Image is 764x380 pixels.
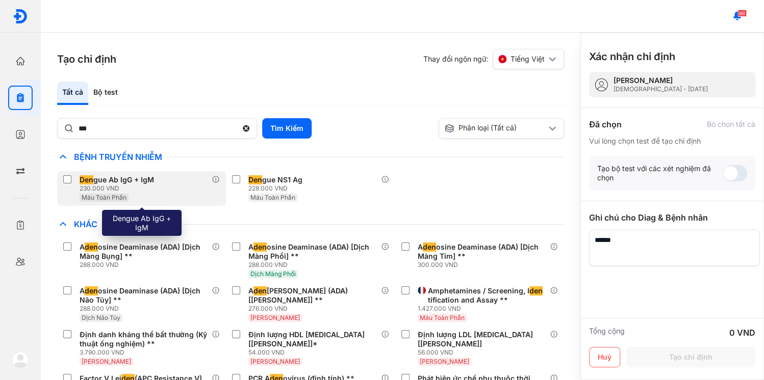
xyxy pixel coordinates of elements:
span: den [253,286,267,295]
div: A [PERSON_NAME] (ADA) [[PERSON_NAME]] ** [248,286,376,305]
div: 300.000 VND [418,261,550,269]
div: Vui lòng chọn test để tạo chỉ định [589,137,755,146]
div: Tất cả [57,82,88,105]
span: [PERSON_NAME] [82,358,131,365]
div: Tạo bộ test với các xét nghiệm đã chọn [597,164,723,182]
span: Dịch Não Tủy [82,314,120,321]
div: Định lượng LDL [MEDICAL_DATA] [[PERSON_NAME]] [418,330,546,348]
button: Huỷ [589,347,620,367]
div: A osine Deaminase (ADA) [Dịch Màng Phổi] ** [248,242,376,261]
span: 88 [737,10,747,17]
span: Dịch Màng Phổi [250,270,296,278]
div: 228.000 VND [248,184,307,193]
div: A osine Deaminase (ADA) [Dịch Não Tủy] ** [80,286,208,305]
div: Amphetamines / Screening, I tification and Assay ** [428,286,546,305]
div: Đã chọn [589,118,622,130]
div: [PERSON_NAME] [614,76,708,85]
span: [PERSON_NAME] [250,314,300,321]
div: Định danh kháng thể bất thường (Kỹ thuật ống nghiệm) ** [80,330,208,348]
div: gue Ab IgG + IgM [80,175,154,184]
span: den [423,242,436,252]
div: 1.427.000 VND [418,305,550,313]
span: Den [248,175,262,184]
div: 276.000 VND [248,305,380,313]
h3: Xác nhận chỉ định [589,49,675,64]
span: Den [80,175,93,184]
span: Máu Toàn Phần [250,194,295,201]
div: gue NS1 Ag [248,175,302,184]
div: 3.790.000 VND [80,348,212,357]
div: Thay đổi ngôn ngữ: [423,49,564,69]
div: 56.000 VND [418,348,550,357]
div: 288.000 VND [248,261,380,269]
div: Phân loại (Tất cả) [444,123,547,133]
div: [DEMOGRAPHIC_DATA] - [DATE] [614,85,708,93]
button: Tìm Kiếm [262,118,312,139]
span: Bệnh Truyền Nhiễm [69,152,167,162]
span: Máu Toàn Phần [420,314,465,321]
span: Khác [69,219,103,229]
div: 230.000 VND [80,184,158,193]
span: Tiếng Việt [511,55,545,64]
span: [PERSON_NAME] [250,358,300,365]
img: logo [12,351,29,368]
div: 288.000 VND [80,305,212,313]
div: Tổng cộng [589,327,625,339]
div: Bộ test [88,82,123,105]
span: den [529,286,543,295]
div: Ghi chú cho Diag & Bệnh nhân [589,211,755,224]
div: 0 VND [729,327,755,339]
div: Bỏ chọn tất cả [707,120,755,129]
img: logo [13,9,28,24]
span: [PERSON_NAME] [420,358,469,365]
span: den [85,242,98,252]
div: 54.000 VND [248,348,380,357]
div: 288.000 VND [80,261,212,269]
span: den [253,242,267,252]
span: Máu Toàn Phần [82,194,126,201]
span: den [85,286,98,295]
div: A osine Deaminase (ADA) [Dịch Màng Tim] ** [418,242,546,261]
div: A osine Deaminase (ADA) [Dịch Màng Bụng] ** [80,242,208,261]
button: Tạo chỉ định [626,347,755,367]
div: Định lượng HDL [MEDICAL_DATA] [[PERSON_NAME]]* [248,330,376,348]
h3: Tạo chỉ định [57,52,116,66]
